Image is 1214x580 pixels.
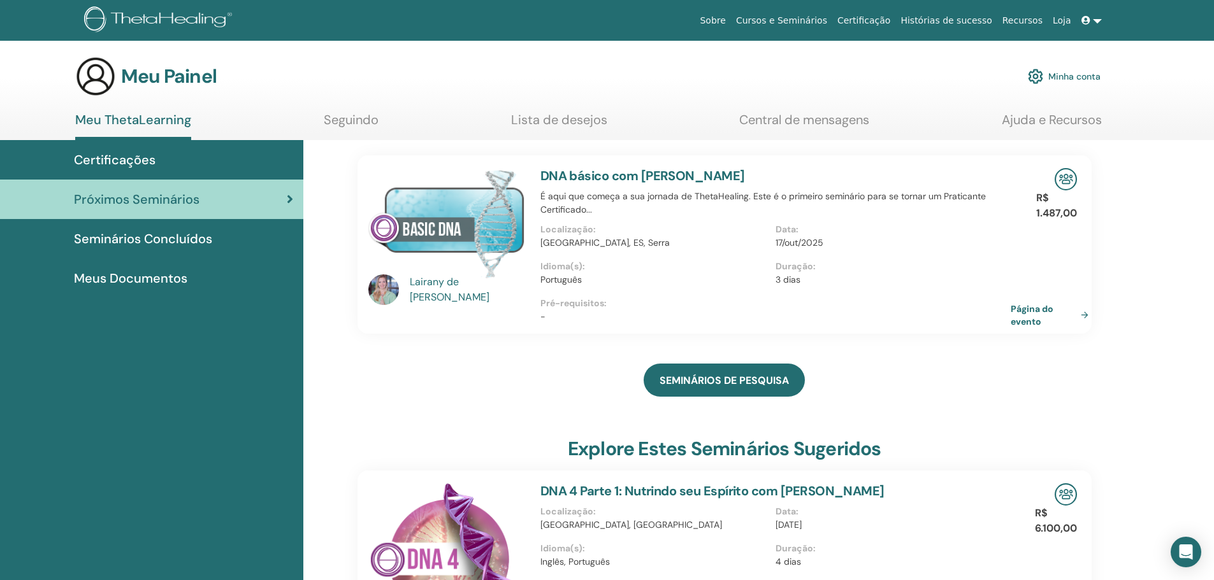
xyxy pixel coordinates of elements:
[74,191,199,208] font: Próximos Seminários
[84,6,236,35] img: logo.png
[582,260,585,272] font: :
[813,260,816,272] font: :
[1036,191,1077,220] font: R$ 1.487,00
[75,112,191,140] a: Meu ThetaLearning
[739,111,869,128] font: Central de mensagens
[837,15,890,25] font: Certificação
[1055,168,1077,190] img: Seminário Presencial
[324,111,379,128] font: Seguindo
[368,168,525,278] img: DNA básico
[582,542,585,554] font: :
[593,223,596,235] font: :
[540,297,604,309] font: Pré-requisitos
[997,9,1048,32] a: Recursos
[700,15,725,25] font: Sobre
[1048,71,1101,83] font: Minha conta
[1011,304,1053,327] font: Página do evento
[1011,302,1094,327] a: Página do evento
[540,223,593,235] font: Localização
[1171,537,1201,567] div: Abra o Intercom Messenger
[776,260,813,272] font: Duração
[74,152,155,168] font: Certificações
[832,9,895,32] a: Certificação
[540,167,745,184] a: DNA básico com [PERSON_NAME]
[540,237,670,248] font: [GEOGRAPHIC_DATA], ES, Serra
[324,112,379,137] a: Seguindo
[74,270,187,286] font: Meus Documentos
[75,111,191,128] font: Meu ThetaLearning
[776,274,800,285] font: 3 dias
[75,56,116,97] img: generic-user-icon.jpg
[540,311,546,322] font: -
[540,542,582,554] font: Idioma(s)
[410,275,489,304] font: de [PERSON_NAME]
[776,223,796,235] font: Data
[511,111,607,128] font: Lista de desejos
[776,542,813,554] font: Duração
[796,223,798,235] font: :
[1002,112,1102,137] a: Ajuda e Recursos
[410,274,528,305] a: Lairany de [PERSON_NAME]
[660,374,789,387] font: SEMINÁRIOS DE PESQUISA
[1002,111,1102,128] font: Ajuda e Recursos
[739,112,869,137] a: Central de mensagens
[74,230,212,247] font: Seminários Concluídos
[540,274,582,285] font: Português
[695,9,730,32] a: Sobre
[1053,15,1071,25] font: Loja
[540,519,722,530] font: [GEOGRAPHIC_DATA], [GEOGRAPHIC_DATA]
[1028,66,1043,87] img: cog.svg
[1002,15,1043,25] font: Recursos
[900,15,992,25] font: Histórias de sucesso
[540,190,986,215] font: É aqui que começa a sua jornada de ThetaHealing. Este é o primeiro seminário para se tornar um Pr...
[540,260,582,272] font: Idioma(s)
[895,9,997,32] a: Histórias de sucesso
[796,506,798,517] font: :
[736,15,827,25] font: Cursos e Seminários
[813,542,816,554] font: :
[368,274,399,305] img: default.jpg
[1028,62,1101,90] a: Minha conta
[776,506,796,517] font: Data
[121,64,217,88] font: Meu Painel
[593,506,596,517] font: :
[1048,9,1076,32] a: Loja
[604,297,607,309] font: :
[1035,506,1077,535] font: R$ 6.100,00
[540,506,593,517] font: Localização
[776,519,802,530] font: [DATE]
[1055,483,1077,506] img: Seminário Presencial
[776,237,823,248] font: 17/out/2025
[731,9,832,32] a: Cursos e Seminários
[568,436,881,461] font: explore estes seminários sugeridos
[540,483,885,499] a: DNA 4 Parte 1: Nutrindo seu Espírito com [PERSON_NAME]
[644,364,805,397] a: SEMINÁRIOS DE PESQUISA
[540,556,610,567] font: Inglês, Português
[776,556,801,567] font: 4 dias
[511,112,607,137] a: Lista de desejos
[410,275,444,288] font: Lairany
